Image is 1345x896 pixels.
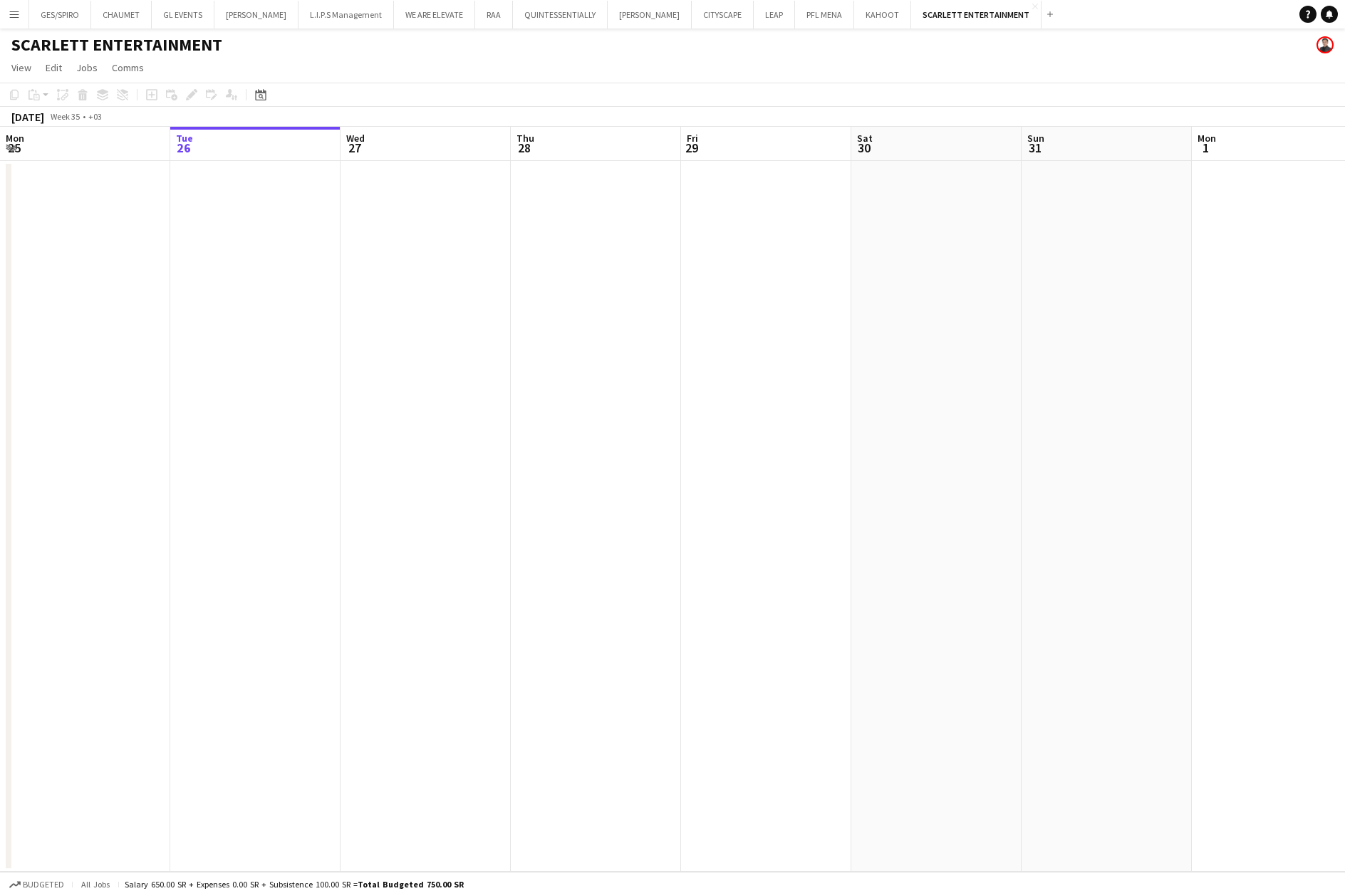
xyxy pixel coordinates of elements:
button: [PERSON_NAME] [608,1,692,28]
span: 31 [1025,140,1044,156]
span: Week 35 [47,111,83,122]
span: Fri [687,132,698,145]
button: GES/SPIRO [29,1,91,28]
span: Mon [6,132,24,145]
span: All jobs [78,879,113,890]
span: 30 [855,140,873,156]
span: Total Budgeted 750.00 SR [358,879,464,890]
button: RAA [475,1,513,28]
span: 25 [4,140,24,156]
span: Thu [516,132,534,145]
a: Comms [106,58,150,77]
button: WE ARE ELEVATE [394,1,475,28]
app-user-avatar: Jesus Relampagos [1317,36,1334,53]
span: 27 [344,140,365,156]
a: Jobs [71,58,103,77]
h1: SCARLETT ENTERTAINMENT [11,34,222,56]
button: Budgeted [7,877,66,892]
span: Sun [1027,132,1044,145]
span: View [11,61,31,74]
div: [DATE] [11,110,44,124]
span: Mon [1198,132,1216,145]
button: [PERSON_NAME] [214,1,298,28]
span: 28 [514,140,534,156]
button: SCARLETT ENTERTAINMENT [911,1,1042,28]
button: QUINTESSENTIALLY [513,1,608,28]
span: Tue [176,132,193,145]
button: KAHOOT [854,1,911,28]
button: LEAP [754,1,795,28]
button: GL EVENTS [152,1,214,28]
span: Comms [112,61,144,74]
div: Salary 650.00 SR + Expenses 0.00 SR + Subsistence 100.00 SR = [125,879,464,890]
a: Edit [40,58,68,77]
span: 26 [174,140,193,156]
button: PFL MENA [795,1,854,28]
a: View [6,58,37,77]
span: 29 [685,140,698,156]
span: Edit [46,61,62,74]
span: Sat [857,132,873,145]
button: CITYSCAPE [692,1,754,28]
span: Budgeted [23,880,64,890]
span: 1 [1195,140,1216,156]
div: +03 [88,111,102,122]
button: CHAUMET [91,1,152,28]
span: Wed [346,132,365,145]
button: L.I.P.S Management [298,1,394,28]
span: Jobs [76,61,98,74]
